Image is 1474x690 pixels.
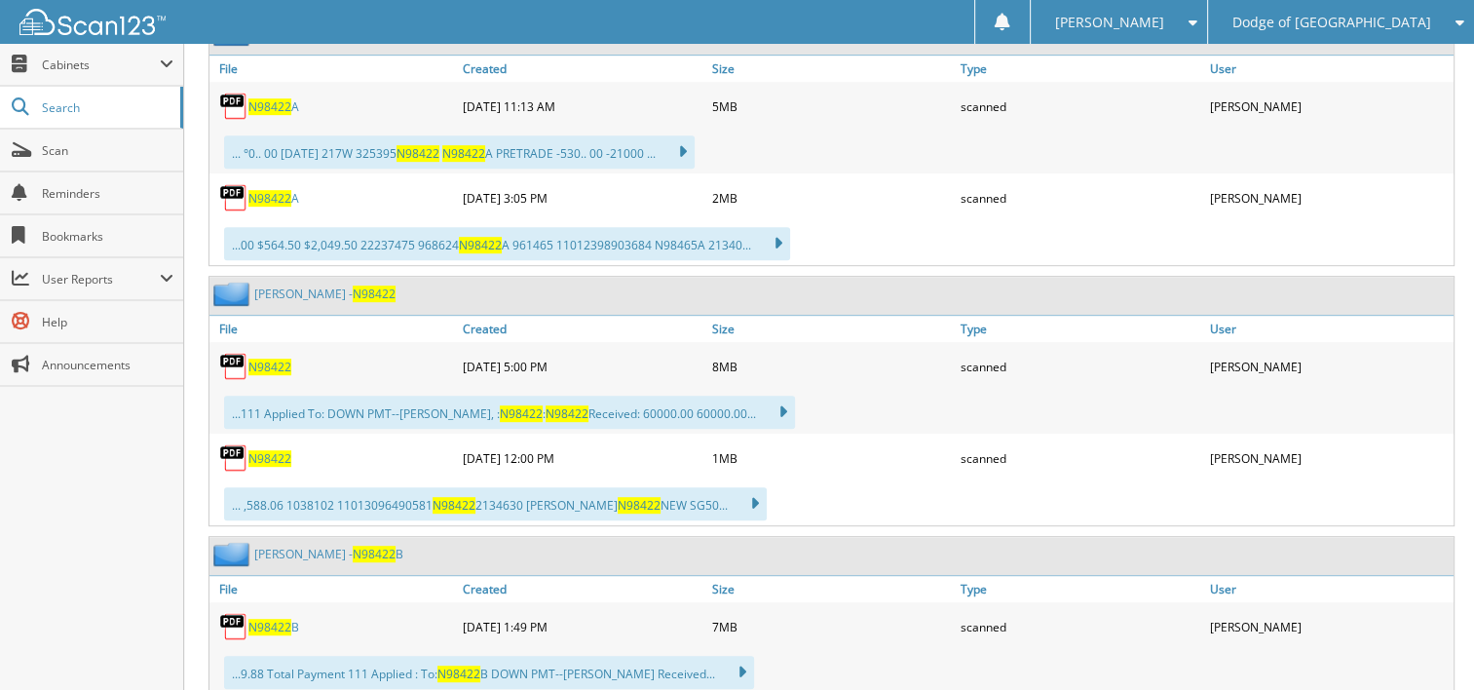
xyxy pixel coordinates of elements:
a: Type [956,576,1204,602]
div: [DATE] 1:49 PM [458,607,706,646]
img: scan123-logo-white.svg [19,9,166,35]
div: scanned [956,439,1204,478]
span: N98422 [500,405,543,422]
a: File [209,56,458,82]
a: User [1205,576,1454,602]
div: ... ,588.06 1038102 11013096490581 2134630 [PERSON_NAME] NEW SG50... [224,487,767,520]
span: Dodge of [GEOGRAPHIC_DATA] [1232,17,1431,28]
span: N98422 [546,405,588,422]
a: Size [707,316,956,342]
img: folder2.png [213,282,254,306]
div: [DATE] 11:13 AM [458,87,706,126]
span: Bookmarks [42,228,173,245]
span: N98422 [437,666,480,682]
a: User [1205,316,1454,342]
div: scanned [956,607,1204,646]
a: [PERSON_NAME] -N98422 [254,286,396,302]
a: Created [458,56,706,82]
a: Type [956,56,1204,82]
span: N98422 [442,145,485,162]
span: Scan [42,142,173,159]
a: Size [707,576,956,602]
a: File [209,316,458,342]
a: User [1205,56,1454,82]
img: PDF.png [219,443,248,473]
a: File [209,576,458,602]
span: N98422 [353,286,396,302]
span: Reminders [42,185,173,202]
div: scanned [956,178,1204,217]
a: N98422B [248,619,299,635]
span: User Reports [42,271,160,287]
span: N98422 [248,98,291,115]
div: [DATE] 3:05 PM [458,178,706,217]
a: [PERSON_NAME] -N98422B [254,546,403,562]
div: ... °0.. 00 [DATE] 217W 325395 A PRETRADE -530.. 00 -21000 ... [224,135,695,169]
span: N98422 [248,619,291,635]
div: [PERSON_NAME] [1205,607,1454,646]
div: 7MB [707,607,956,646]
div: [DATE] 5:00 PM [458,347,706,386]
div: [PERSON_NAME] [1205,87,1454,126]
a: N98422A [248,98,299,115]
div: 2MB [707,178,956,217]
div: 1MB [707,439,956,478]
div: [PERSON_NAME] [1205,178,1454,217]
span: Announcements [42,357,173,373]
span: [PERSON_NAME] [1055,17,1164,28]
img: PDF.png [219,612,248,641]
img: PDF.png [219,183,248,212]
a: Created [458,576,706,602]
span: N98422 [248,190,291,207]
span: Help [42,314,173,330]
img: PDF.png [219,92,248,121]
div: ...9.88 Total Payment 111 Applied : To: B DOWN PMT--[PERSON_NAME] Received... [224,656,754,689]
span: N98422 [397,145,439,162]
span: N98422 [459,237,502,253]
div: [DATE] 12:00 PM [458,439,706,478]
a: Type [956,316,1204,342]
img: folder2.png [213,542,254,566]
span: Cabinets [42,57,160,73]
div: scanned [956,347,1204,386]
div: 8MB [707,347,956,386]
div: [PERSON_NAME] [1205,439,1454,478]
a: Size [707,56,956,82]
span: Search [42,99,170,116]
span: N98422 [618,497,661,514]
img: PDF.png [219,352,248,381]
div: ...00 $564.50 $2,049.50 22237475 968624 A 961465 11012398903684 N98465A 21340... [224,227,790,260]
span: N98422 [433,497,475,514]
div: ...111 Applied To: DOWN PMT--[PERSON_NAME], : : Received: 60000.00 60000.00... [224,396,795,429]
div: [PERSON_NAME] [1205,347,1454,386]
iframe: Chat Widget [1377,596,1474,690]
span: N98422 [353,546,396,562]
div: 5MB [707,87,956,126]
a: N98422A [248,190,299,207]
div: scanned [956,87,1204,126]
a: Created [458,316,706,342]
a: N98422 [248,359,291,375]
a: N98422 [248,450,291,467]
